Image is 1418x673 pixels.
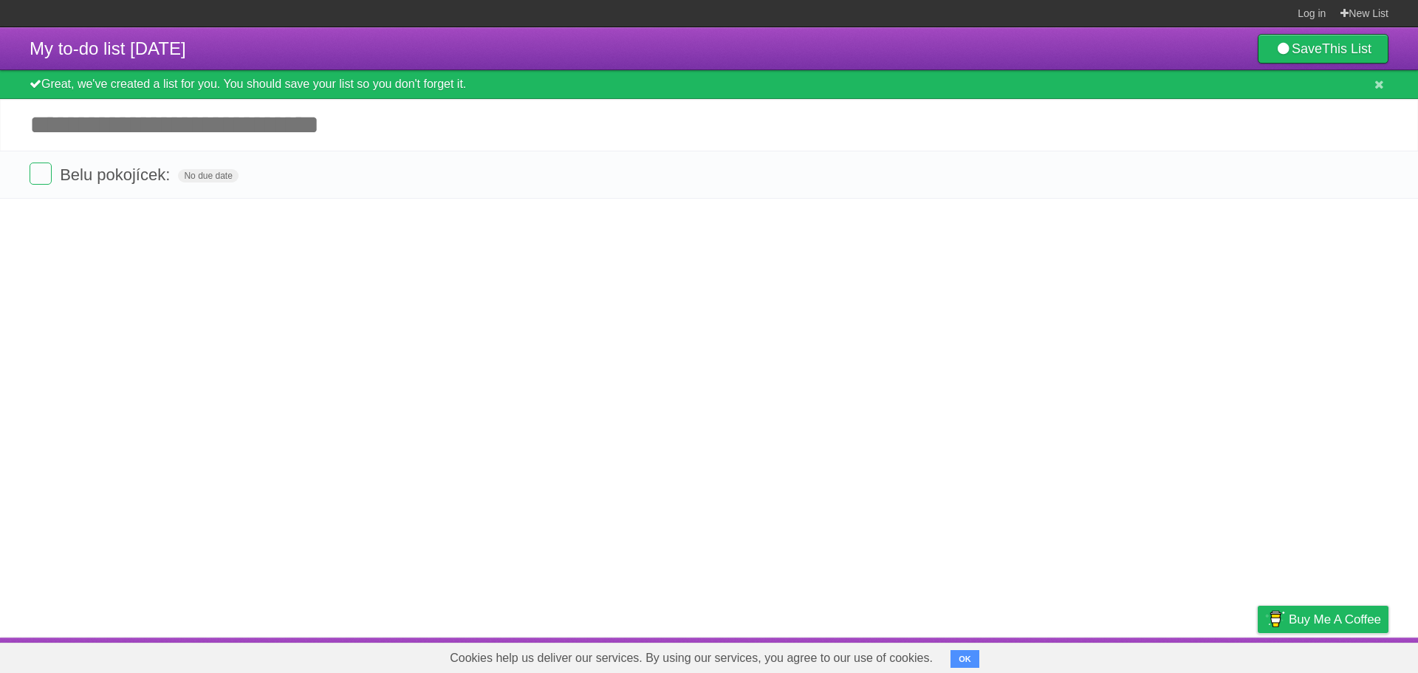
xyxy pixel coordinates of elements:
img: Buy me a coffee [1265,607,1285,632]
label: Done [30,163,52,185]
b: This List [1322,41,1371,56]
a: Developers [1110,641,1170,669]
span: Buy me a coffee [1289,607,1381,632]
button: OK [951,650,979,668]
a: Suggest a feature [1295,641,1388,669]
a: Privacy [1239,641,1277,669]
span: My to-do list [DATE] [30,38,186,58]
a: SaveThis List [1258,34,1388,64]
a: Terms [1188,641,1221,669]
span: Belu pokojícek: [60,165,174,184]
a: About [1061,641,1092,669]
span: Cookies help us deliver our services. By using our services, you agree to our use of cookies. [435,643,948,673]
a: Buy me a coffee [1258,606,1388,633]
span: No due date [178,169,238,182]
